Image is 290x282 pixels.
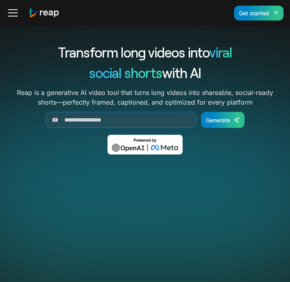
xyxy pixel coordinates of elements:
a: Get started [234,6,284,21]
a: home [29,8,60,18]
span: viral [209,44,232,60]
h1: with AI [14,62,276,83]
a: Generate [201,112,245,128]
h1: Transform long videos into [14,42,276,62]
div: Generate [206,116,230,124]
div: Get started [239,9,269,17]
div: menu [6,3,23,23]
form: Generate Form [14,112,276,128]
span: social shorts [89,64,162,81]
p: Reap is a generative AI video tool that turns long videos into shareable, social-ready shorts—per... [17,88,273,107]
img: reap logo [29,8,60,18]
img: Powered by OpenAI & Meta [107,135,183,154]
